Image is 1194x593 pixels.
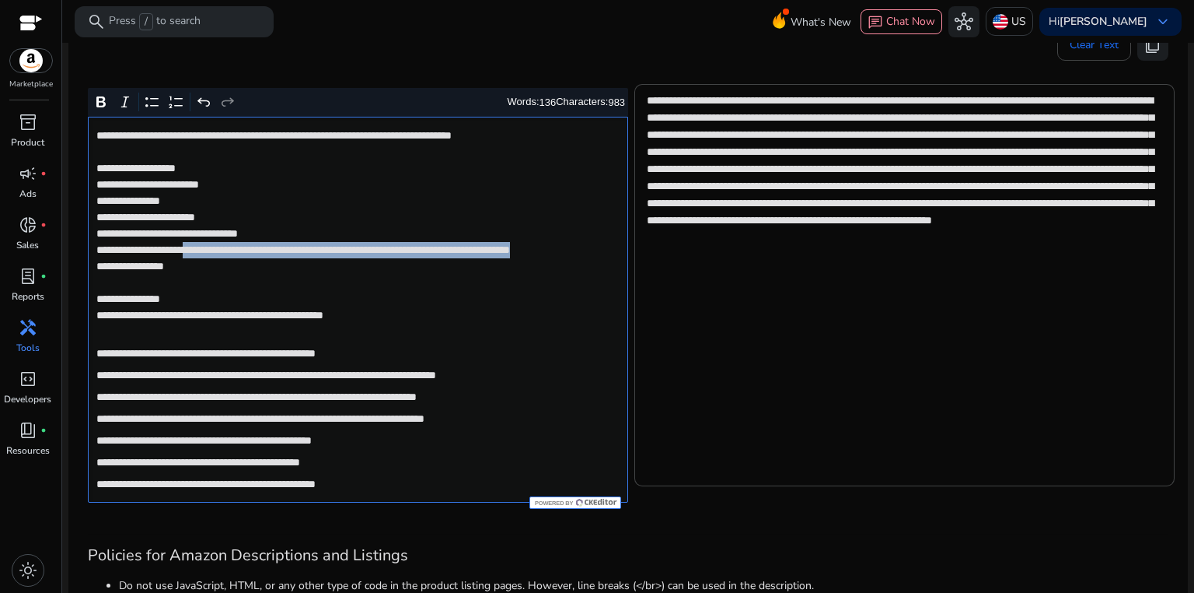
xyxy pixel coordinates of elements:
[861,9,942,34] button: chatChat Now
[19,164,37,183] span: campaign
[109,13,201,30] p: Press to search
[608,96,625,108] label: 983
[1143,36,1162,54] span: content_copy
[1011,8,1026,35] p: US
[4,392,51,406] p: Developers
[88,546,1168,565] h3: Policies for Amazon Descriptions and Listings
[16,238,39,252] p: Sales
[993,14,1008,30] img: us.svg
[40,273,47,279] span: fiber_manual_record
[1049,16,1147,27] p: Hi
[19,187,37,201] p: Ads
[87,12,106,31] span: search
[1057,30,1131,61] button: Clear Text
[508,93,626,112] div: Words: Characters:
[19,561,37,580] span: light_mode
[40,222,47,228] span: fiber_manual_record
[40,170,47,177] span: fiber_manual_record
[11,135,44,149] p: Product
[19,113,37,132] span: inventory_2
[19,216,37,234] span: donut_small
[6,444,50,458] p: Resources
[88,88,628,118] div: Editor toolbar
[868,15,883,30] span: chat
[948,6,979,37] button: hub
[955,12,973,31] span: hub
[12,289,44,304] p: Reports
[533,500,573,507] span: Powered by
[16,341,40,355] p: Tools
[19,318,37,337] span: handyman
[886,14,935,29] span: Chat Now
[1060,14,1147,29] b: [PERSON_NAME]
[1154,12,1172,31] span: keyboard_arrow_down
[139,13,153,30] span: /
[19,267,37,286] span: lab_profile
[539,96,557,108] label: 136
[10,49,52,72] img: amazon.svg
[19,421,37,440] span: book_4
[791,9,851,36] span: What's New
[88,117,628,503] div: Rich Text Editor. Editing area: main. Press Alt+0 for help.
[19,370,37,388] span: code_blocks
[40,427,47,433] span: fiber_manual_record
[9,79,53,90] p: Marketplace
